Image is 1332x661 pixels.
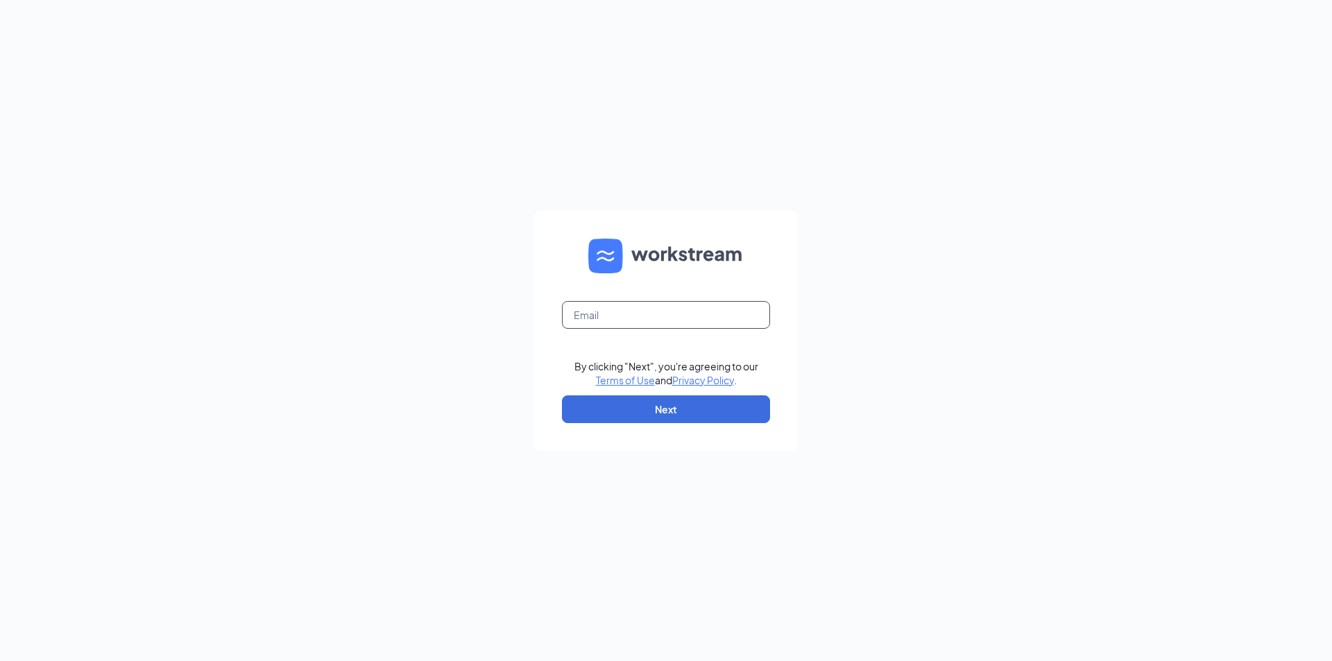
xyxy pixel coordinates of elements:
[588,239,744,273] img: WS logo and Workstream text
[596,374,655,386] a: Terms of Use
[562,301,770,329] input: Email
[574,359,758,387] div: By clicking "Next", you're agreeing to our and .
[562,395,770,423] button: Next
[672,374,734,386] a: Privacy Policy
